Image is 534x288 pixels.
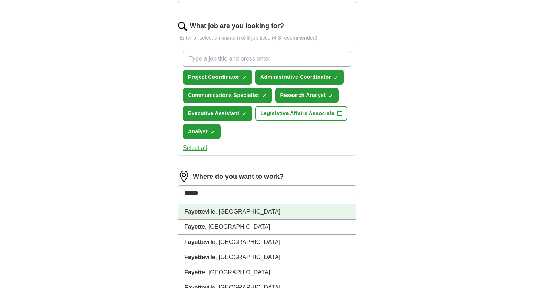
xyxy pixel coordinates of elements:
span: ✓ [262,93,267,99]
strong: Fayett [184,254,202,260]
button: Select all [183,144,207,153]
span: ✓ [334,75,338,81]
p: Enter or select a minimum of 3 job titles (4-8 recommended) [178,34,356,42]
span: Legislative Affairs Associate [260,110,334,117]
button: Executive Assistant✓ [183,106,252,121]
input: Type a job title and press enter [183,51,351,67]
img: location.png [178,171,190,182]
span: Research Analyst [280,91,326,99]
strong: Fayett [184,269,202,275]
span: ✓ [329,93,333,99]
li: eville, [GEOGRAPHIC_DATA] [178,250,356,265]
button: Administrative Coordinator✓ [255,70,344,85]
strong: Fayett [184,239,202,245]
li: eville, [GEOGRAPHIC_DATA] [178,204,356,220]
label: What job are you looking for? [190,21,284,31]
span: Communications Specialist [188,91,259,99]
span: ✓ [211,129,215,135]
span: Analyst [188,128,208,135]
strong: Fayett [184,208,202,215]
span: Project Coordinator [188,73,239,81]
button: Legislative Affairs Associate [255,106,347,121]
button: Communications Specialist✓ [183,88,272,103]
strong: Fayett [184,224,202,230]
span: Administrative Coordinator [260,73,331,81]
button: Project Coordinator✓ [183,70,252,85]
span: Executive Assistant [188,110,239,117]
span: ✓ [242,111,247,117]
li: eville, [GEOGRAPHIC_DATA] [178,235,356,250]
li: e, [GEOGRAPHIC_DATA] [178,220,356,235]
button: Analyst✓ [183,124,221,139]
li: e, [GEOGRAPHIC_DATA] [178,265,356,280]
span: ✓ [242,75,247,81]
label: Where do you want to work? [193,172,284,182]
img: search.png [178,22,187,31]
button: Research Analyst✓ [275,88,339,103]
